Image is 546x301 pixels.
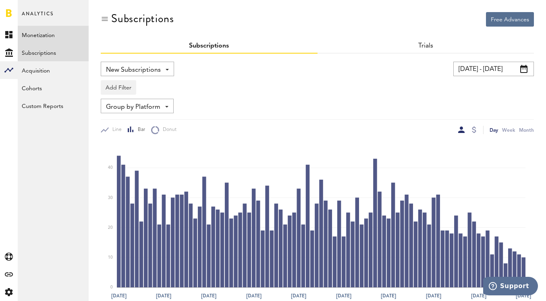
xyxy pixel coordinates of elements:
button: Free Advances [486,12,534,27]
text: [DATE] [201,292,216,299]
text: [DATE] [111,292,127,299]
div: Week [502,126,515,134]
text: [DATE] [246,292,262,299]
div: Day [490,126,498,134]
iframe: Opens a widget where you can find more information [483,277,538,297]
text: 40 [108,166,113,170]
span: Donut [159,127,176,133]
span: Group by Platform [106,100,160,114]
text: 10 [108,255,113,259]
span: Analytics [22,9,54,26]
text: [DATE] [471,292,486,299]
span: Line [109,127,122,133]
text: [DATE] [336,292,351,299]
text: [DATE] [156,292,171,299]
text: [DATE] [291,292,306,299]
a: Cohorts [18,79,89,97]
span: New Subscriptions [106,63,161,77]
text: [DATE] [426,292,441,299]
a: Trials [418,43,433,49]
text: [DATE] [381,292,396,299]
a: Acquisition [18,61,89,79]
div: Subscriptions [111,12,174,25]
span: Bar [134,127,145,133]
text: 30 [108,196,113,200]
a: Custom Reports [18,97,89,114]
a: Subscriptions [189,43,229,49]
a: Monetization [18,26,89,44]
text: 20 [108,226,113,230]
button: Add Filter [101,80,136,95]
div: Month [519,126,534,134]
a: Subscriptions [18,44,89,61]
text: [DATE] [516,292,531,299]
text: 0 [110,285,113,289]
